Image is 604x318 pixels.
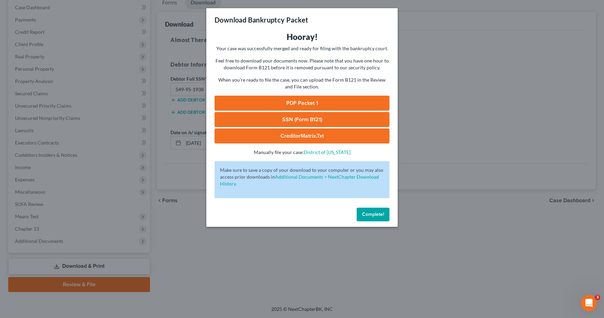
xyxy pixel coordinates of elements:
p: Your case was successfully merged and ready for filing with the bankruptcy court. [215,45,389,52]
h3: Hooray! [215,31,389,42]
h3: Download Bankruptcy Packet [215,15,308,25]
span: 3 [595,295,600,300]
span: Complete! [362,211,384,217]
a: Additional Documents > NextChapter Download History. [220,174,379,186]
p: Manually file your case: [215,149,389,156]
p: When you're ready to file the case, you can upload the Form B121 in the Review and File section. [215,77,389,90]
a: PDF Packet 1 [215,96,389,111]
iframe: Intercom live chat [581,295,597,311]
p: Make sure to save a copy of your download to your computer or you may also access prior downloads in [220,167,384,187]
button: Complete! [357,208,389,221]
a: CreditorMatrix.txt [215,128,389,143]
a: SSN (Form B121) [215,112,389,127]
p: Feel free to download your documents now. Please note that you have one hour to download Form B12... [215,57,389,71]
a: District of [US_STATE] [304,149,351,155]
